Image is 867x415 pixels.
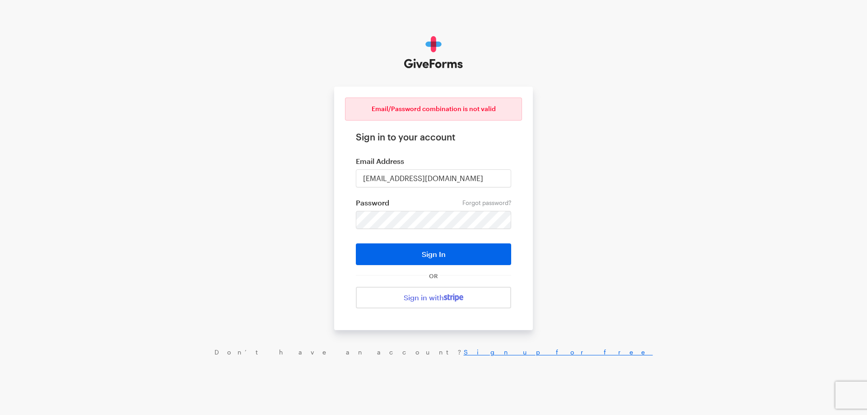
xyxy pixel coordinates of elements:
[356,287,511,308] a: Sign in with
[404,36,463,69] img: GiveForms
[444,294,463,302] img: stripe-07469f1003232ad58a8838275b02f7af1ac9ba95304e10fa954b414cd571f63b.svg
[345,98,522,121] div: Email/Password combination is not valid
[462,199,511,206] a: Forgot password?
[427,272,440,280] span: OR
[356,131,511,142] h1: Sign in to your account
[356,198,511,207] label: Password
[356,243,511,265] button: Sign In
[356,157,511,166] label: Email Address
[9,348,858,356] div: Don’t have an account?
[464,348,653,356] a: Sign up for free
